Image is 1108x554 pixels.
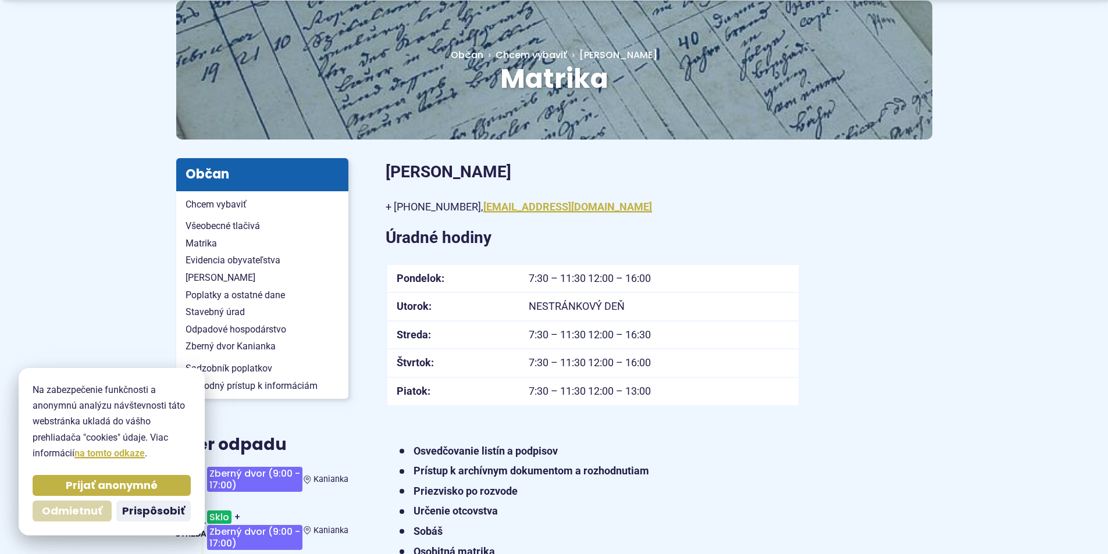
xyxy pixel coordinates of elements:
a: Všeobecné tlačivá [176,217,348,235]
span: Matrika [186,235,339,252]
p: Na zabezpečenie funkčnosti a anonymnú analýzu návštevnosti táto webstránka ukladá do vášho prehli... [33,382,191,461]
span: Všeobecné tlačivá [186,217,339,235]
a: Odpadové hospodárstvo [176,321,348,338]
a: Poplatky a ostatné dane [176,287,348,304]
a: Sadzobník poplatkov [176,360,348,377]
a: na tomto odkaze [74,448,145,459]
strong: Štvrtok: [397,356,434,369]
p: + [PHONE_NUMBER], [386,198,799,216]
a: Stavebný úrad [176,303,348,321]
a: Občan [451,48,496,62]
span: Prispôsobiť [122,505,185,518]
a: Zberný dvor Kanianka [176,338,348,355]
span: Sklo [207,510,231,524]
span: Zberný dvor (9:00 - 17:00) [207,525,302,550]
span: Sadzobník poplatkov [186,360,339,377]
span: [PERSON_NAME] [579,48,657,62]
a: Slobodný prístup k informáciám [176,377,348,395]
td: 7:30 – 11:30 12:00 – 16:00 [519,349,799,377]
button: Odmietnuť [33,501,112,521]
a: Evidencia obyvateľstva [176,252,348,269]
a: Chcem vybaviť [496,48,567,62]
span: Kanianka [313,526,348,535]
a: [PERSON_NAME] [176,269,348,287]
a: [PERSON_NAME] [567,48,657,62]
button: Prispôsobiť [116,501,191,521]
span: Kanianka [313,474,348,484]
strong: Sobáš [414,525,443,537]
strong: [PERSON_NAME] [386,162,511,181]
span: Odmietnuť [42,505,102,518]
td: NESTRÁNKOVÝ DEŇ [519,292,799,321]
span: [PERSON_NAME] [186,269,339,287]
span: Zberný dvor (9:00 - 17:00) [207,467,302,492]
span: Evidencia obyvateľstva [186,252,339,269]
a: Zberný dvor (9:00 - 17:00) Kanianka 04. okt Dnes [176,462,348,496]
strong: Priezvisko po rozvode [414,485,518,497]
td: 7:30 – 11:30 12:00 – 16:30 [519,321,799,349]
span: Matrika [500,60,608,97]
a: Chcem vybaviť [176,196,348,213]
span: Slobodný prístup k informáciám [186,377,339,395]
span: Chcem vybaviť [186,196,339,213]
a: [EMAIL_ADDRESS][DOMAIN_NAME] [483,201,652,213]
strong: Streda: [397,328,431,341]
span: Prijať anonymné [66,479,158,492]
td: 7:30 – 11:30 12:00 – 13:00 [519,377,799,405]
h3: Zber odpadu [176,436,348,454]
span: Občan [451,48,483,62]
a: Matrika [176,235,348,252]
strong: Prístup k archívnym dokumentom a rozhodnutiam [414,464,649,477]
span: Stavebný úrad [186,303,339,321]
strong: Osvedčovanie listín a podpisov [414,445,558,457]
strong: Piatok: [397,385,430,397]
strong: Úradné hodiny [386,228,491,247]
td: 7:30 – 11:30 12:00 – 16:00 [519,265,799,293]
strong: Určenie otcovstva [414,505,498,517]
strong: Utorok: [397,300,432,312]
button: Prijať anonymné [33,475,191,496]
h3: Občan [176,158,348,191]
span: Poplatky a ostatné dane [186,287,339,304]
strong: Pondelok: [397,272,444,284]
span: Zberný dvor Kanianka [186,338,339,355]
span: Odpadové hospodárstvo [186,321,339,338]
